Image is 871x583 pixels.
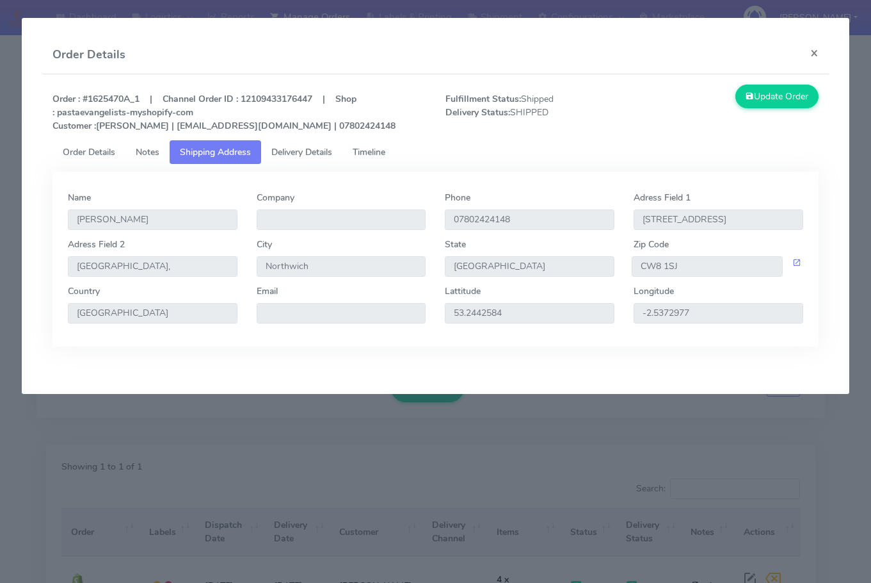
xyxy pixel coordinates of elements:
[63,146,115,158] span: Order Details
[52,140,818,164] ul: Tabs
[68,238,125,251] label: Adress Field 2
[52,46,125,63] h4: Order Details
[68,284,100,298] label: Country
[52,120,96,132] strong: Customer :
[800,36,829,70] button: Close
[180,146,251,158] span: Shipping Address
[52,93,396,132] strong: Order : #1625470A_1 | Channel Order ID : 12109433176447 | Shop : pastaevangelists-myshopify-com [...
[634,191,691,204] label: Adress Field 1
[257,238,272,251] label: City
[445,191,470,204] label: Phone
[445,93,521,105] strong: Fulfillment Status:
[136,146,159,158] span: Notes
[634,284,674,298] label: Longitude
[634,238,669,251] label: Zip Code
[445,106,510,119] strong: Delivery Status:
[257,284,278,298] label: Email
[445,284,481,298] label: Lattitude
[436,92,632,133] span: Shipped SHIPPED
[271,146,332,158] span: Delivery Details
[445,238,466,251] label: State
[735,85,819,108] button: Update Order
[353,146,385,158] span: Timeline
[68,191,91,204] label: Name
[257,191,294,204] label: Company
